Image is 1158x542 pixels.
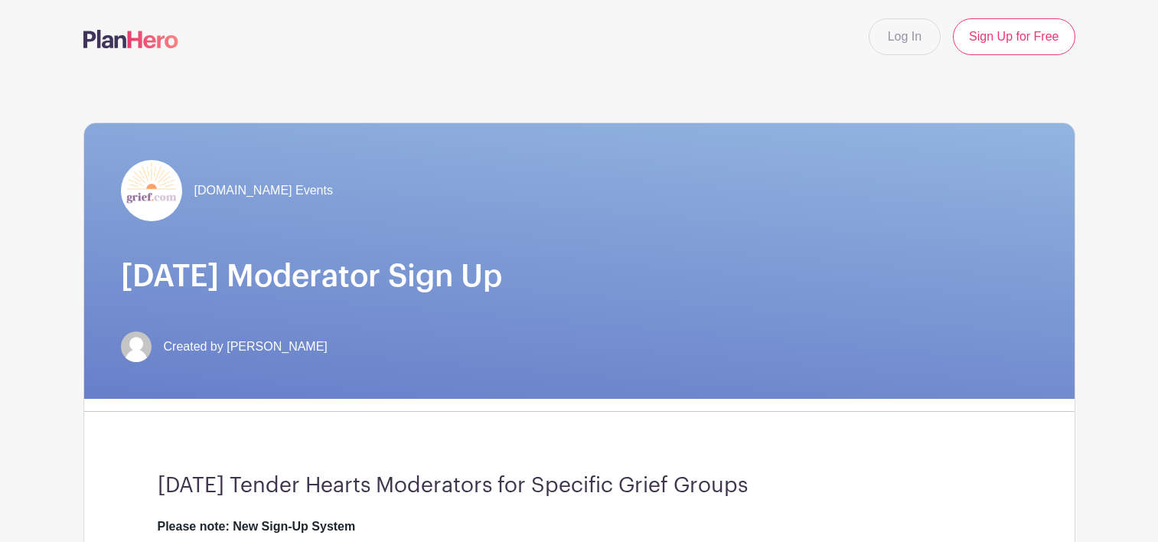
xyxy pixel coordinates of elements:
span: Created by [PERSON_NAME] [164,338,328,356]
a: Sign Up for Free [953,18,1075,55]
a: Log In [869,18,941,55]
img: grief-logo-planhero.png [121,160,182,221]
h3: [DATE] Tender Hearts Moderators for Specific Grief Groups [158,473,1001,499]
img: default-ce2991bfa6775e67f084385cd625a349d9dcbb7a52a09fb2fda1e96e2d18dcdb.png [121,331,152,362]
span: [DOMAIN_NAME] Events [194,181,333,200]
h1: [DATE] Moderator Sign Up [121,258,1038,295]
img: logo-507f7623f17ff9eddc593b1ce0a138ce2505c220e1c5a4e2b4648c50719b7d32.svg [83,30,178,48]
strong: Please note: New Sign-Up System [158,520,356,533]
